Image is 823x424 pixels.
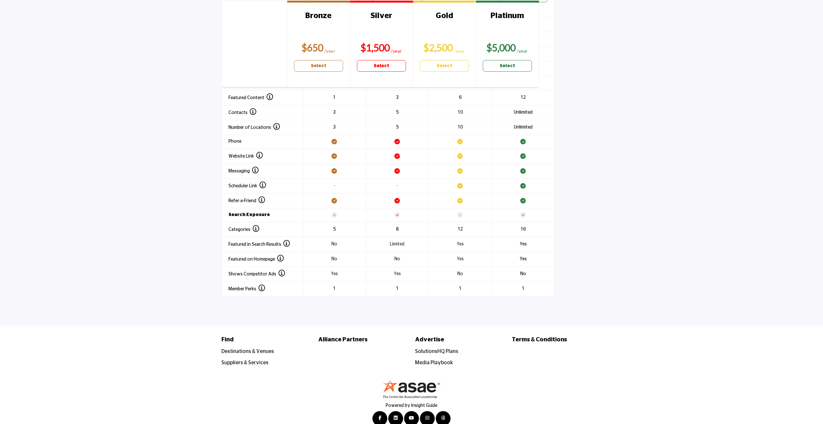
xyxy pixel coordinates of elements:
span: Unlimited [514,125,533,129]
h3: Platinum [483,11,532,37]
sub: /year [517,48,528,54]
span: Website Link [229,154,263,159]
span: 16 [521,227,526,232]
span: 8 [396,227,399,232]
span: Yes [394,272,401,276]
a: Select [483,60,532,72]
span: Yes [520,257,527,261]
a: Media Playbook [415,360,453,365]
span: 1 [396,286,399,291]
b: $2,500 [423,42,453,53]
span: 5 [396,110,399,115]
a: Powered by Insight Guide [386,403,437,408]
span: 1 [522,286,524,291]
span: Yes [457,257,464,261]
span: 3 [333,110,336,115]
span: Categories [229,227,259,232]
b: $1,500 [361,42,390,53]
span: 5 [396,125,399,129]
h3: Gold [420,11,469,37]
span: Refer-a-Friend [229,199,265,203]
td: - [366,178,429,193]
a: Suppliers & Services [221,360,269,365]
span: Unlimited [514,110,533,115]
b: Select [311,63,326,69]
span: Featured on Homepage [229,257,284,262]
span: 3 [333,125,336,129]
h3: Bronze [294,11,343,37]
img: No Site Logo [382,379,441,398]
a: Find [221,336,311,344]
span: Featured Content [229,96,273,100]
span: 1 [333,286,336,291]
span: No [457,272,463,276]
span: 12 [458,227,463,232]
span: 1 [459,286,462,291]
td: - [303,178,366,193]
span: Scheduler Link [229,184,266,188]
span: Member Perks [229,287,265,291]
a: Alliance Partners [318,336,408,344]
span: No [331,242,337,246]
b: Select [500,63,515,69]
b: Select [437,63,452,69]
sub: /year [324,48,336,54]
span: Yes [331,272,338,276]
a: Select [294,60,343,72]
span: Shows Competitor Ads [229,272,285,276]
span: 1 [333,95,336,100]
sub: /year [454,48,465,54]
span: Yes [457,242,464,246]
span: 5 [333,227,336,232]
a: Select [357,60,406,72]
span: 10 [458,125,463,129]
span: No [331,257,337,261]
span: 3 [396,95,399,100]
span: No [394,257,400,261]
a: Advertise [415,336,505,344]
a: SolutionsHQ Plans [415,349,458,354]
span: 10 [458,110,463,115]
b: $5,000 [486,42,516,53]
span: 6 [459,95,462,100]
span: Contacts [229,110,256,115]
span: Featured in Search Results [229,242,290,247]
b: Select [374,63,389,69]
b: $650 [301,42,323,53]
a: Terms & Conditions [512,336,602,344]
a: Destinations & Venues [221,349,274,354]
span: No [520,272,526,276]
span: Yes [520,242,527,246]
sub: /year [391,48,402,54]
span: Messaging [229,169,259,173]
span: 12 [521,95,526,100]
a: Select [420,60,469,72]
span: Number of Locations [229,125,280,130]
strong: Search Exposure [229,212,270,217]
span: Limited [390,242,404,246]
th: Phone [221,135,303,149]
h3: Silver [357,11,406,37]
